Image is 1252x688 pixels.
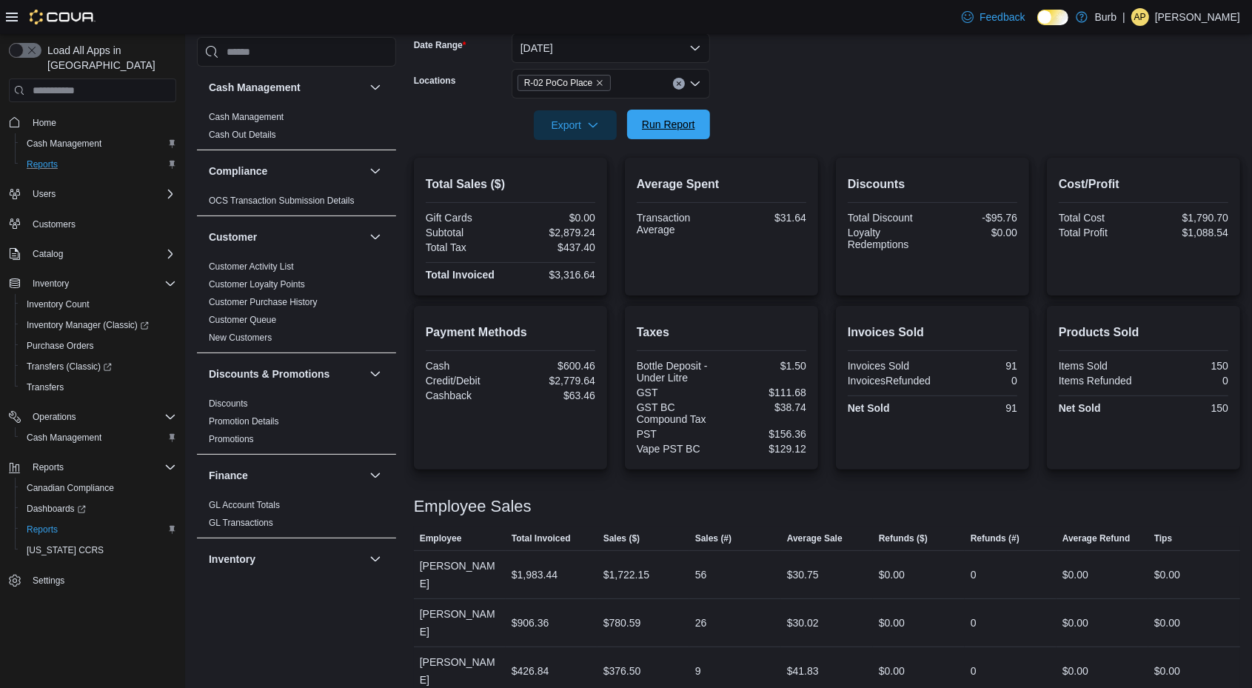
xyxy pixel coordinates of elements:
[41,43,176,73] span: Load All Apps in [GEOGRAPHIC_DATA]
[426,324,595,341] h2: Payment Methods
[414,599,506,647] div: [PERSON_NAME]
[9,105,176,629] nav: Complex example
[627,110,710,139] button: Run Report
[209,164,267,178] h3: Compliance
[879,614,905,632] div: $0.00
[1062,532,1131,544] span: Average Refund
[1062,662,1088,680] div: $0.00
[1059,402,1101,414] strong: Net Sold
[209,230,257,244] h3: Customer
[513,360,595,372] div: $600.46
[15,427,182,448] button: Cash Management
[21,429,176,447] span: Cash Management
[209,415,279,427] span: Promotion Details
[426,390,508,401] div: Cashback
[414,498,532,515] h3: Employee Sales
[935,212,1017,224] div: -$95.76
[1146,212,1228,224] div: $1,790.70
[518,75,612,91] span: R-02 PoCo Place
[209,500,280,510] a: GL Account Totals
[1062,614,1088,632] div: $0.00
[27,482,114,494] span: Canadian Compliance
[209,314,276,326] span: Customer Queue
[637,443,719,455] div: Vape PST BC
[21,429,107,447] a: Cash Management
[27,275,176,293] span: Inventory
[33,218,76,230] span: Customers
[209,517,273,529] span: GL Transactions
[637,176,806,193] h2: Average Spent
[209,332,272,344] span: New Customers
[15,315,182,335] a: Inventory Manager (Classic)
[3,184,182,204] button: Users
[209,518,273,528] a: GL Transactions
[21,521,176,538] span: Reports
[27,432,101,444] span: Cash Management
[848,375,931,387] div: InvoicesRefunded
[1062,566,1088,584] div: $0.00
[21,358,176,375] span: Transfers (Classic)
[21,316,155,334] a: Inventory Manager (Classic)
[366,162,384,180] button: Compliance
[1131,8,1149,26] div: Amanda Payette
[209,367,364,381] button: Discounts & Promotions
[512,614,549,632] div: $906.36
[935,402,1017,414] div: 91
[971,532,1020,544] span: Refunds (#)
[209,434,254,444] a: Promotions
[935,360,1017,372] div: 91
[724,428,806,440] div: $156.36
[33,278,69,290] span: Inventory
[513,241,595,253] div: $437.40
[27,319,149,331] span: Inventory Manager (Classic)
[27,158,58,170] span: Reports
[33,188,56,200] span: Users
[513,375,595,387] div: $2,779.64
[879,566,905,584] div: $0.00
[426,176,595,193] h2: Total Sales ($)
[366,228,384,246] button: Customer
[30,10,96,24] img: Cova
[209,130,276,140] a: Cash Out Details
[1095,8,1117,26] p: Burb
[956,2,1031,32] a: Feedback
[1059,360,1141,372] div: Items Sold
[209,278,305,290] span: Customer Loyalty Points
[3,244,182,264] button: Catalog
[209,315,276,325] a: Customer Queue
[27,408,176,426] span: Operations
[1122,8,1125,26] p: |
[673,78,685,90] button: Clear input
[595,79,604,87] button: Remove R-02 PoCo Place from selection in this group
[695,532,732,544] span: Sales (#)
[27,572,70,590] a: Settings
[420,532,462,544] span: Employee
[15,335,182,356] button: Purchase Orders
[15,478,182,498] button: Canadian Compliance
[724,387,806,398] div: $111.68
[787,662,819,680] div: $41.83
[21,358,118,375] a: Transfers (Classic)
[637,212,719,236] div: Transaction Average
[21,479,120,497] a: Canadian Compliance
[21,541,176,559] span: Washington CCRS
[209,416,279,427] a: Promotion Details
[1059,212,1141,224] div: Total Cost
[21,479,176,497] span: Canadian Compliance
[209,398,248,410] span: Discounts
[603,532,640,544] span: Sales ($)
[15,519,182,540] button: Reports
[15,133,182,154] button: Cash Management
[27,245,176,263] span: Catalog
[15,154,182,175] button: Reports
[603,662,641,680] div: $376.50
[971,662,977,680] div: 0
[209,261,294,272] a: Customer Activity List
[724,401,806,413] div: $38.74
[209,468,248,483] h3: Finance
[724,360,806,372] div: $1.50
[426,360,508,372] div: Cash
[426,212,508,224] div: Gift Cards
[426,241,508,253] div: Total Tax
